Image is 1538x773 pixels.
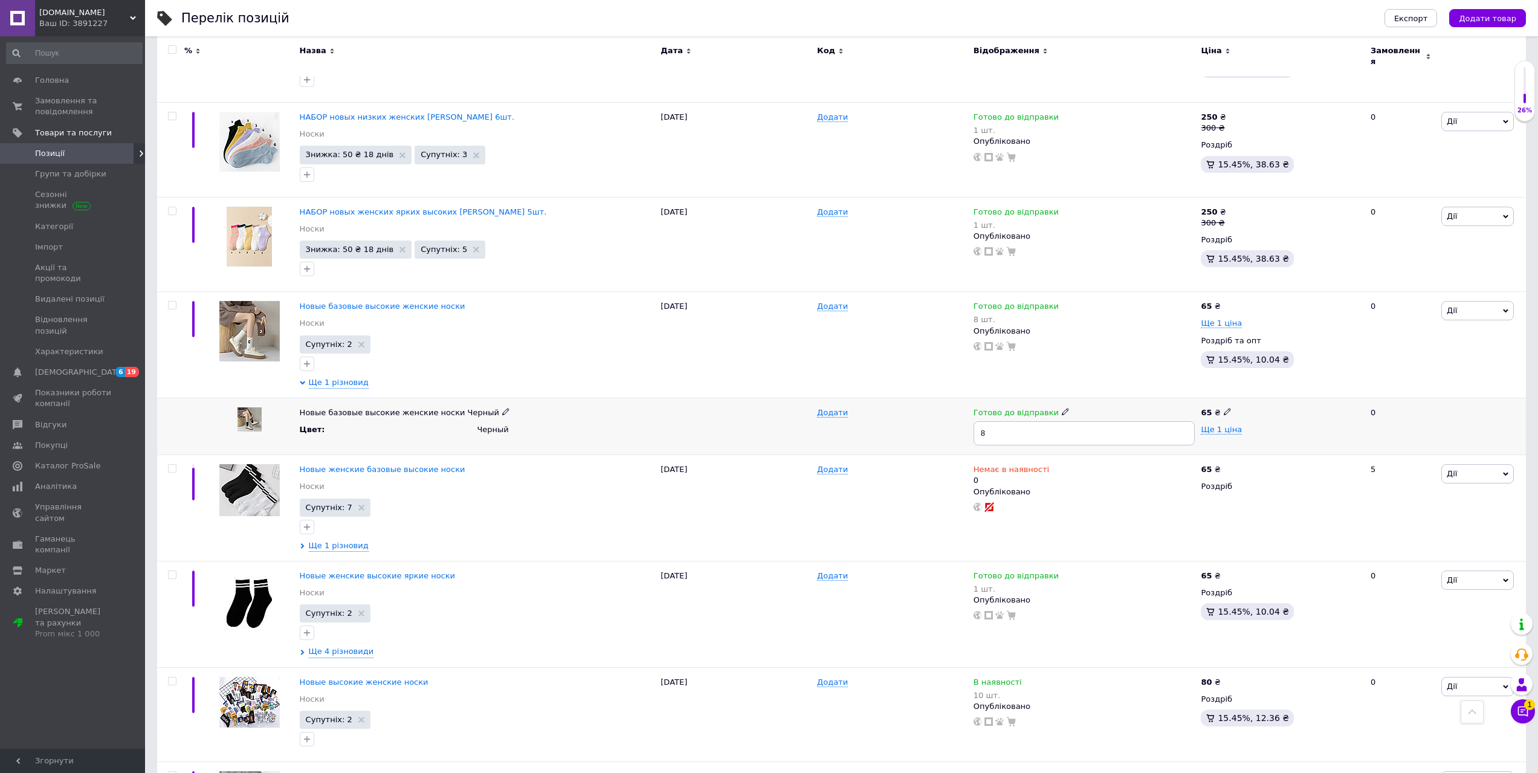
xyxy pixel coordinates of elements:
[1515,106,1534,115] div: 26%
[1201,464,1220,475] div: ₴
[817,45,835,56] span: Код
[306,503,352,511] span: Супутніх: 7
[219,112,280,172] img: НАБОР новых низких женских носков 6шт.
[35,148,65,159] span: Позиції
[1511,699,1535,723] button: Чат з покупцем1
[35,440,68,451] span: Покупці
[974,408,1059,421] span: Готово до відправки
[306,340,352,348] span: Супутніх: 2
[35,419,66,430] span: Відгуки
[35,189,112,211] span: Сезонні знижки
[35,346,103,357] span: Характеристики
[35,629,112,639] div: Prom мікс 1 000
[817,302,848,311] span: Додати
[1371,45,1423,67] span: Замовлення
[974,691,1022,700] div: 10 шт.
[306,609,352,617] span: Супутніх: 2
[1218,160,1289,169] span: 15.45%, 38.63 ₴
[35,367,124,378] span: [DEMOGRAPHIC_DATA]
[1201,407,1360,418] div: ₴
[35,586,97,597] span: Налаштування
[35,534,112,555] span: Гаманець компанії
[974,302,1059,314] span: Готово до відправки
[1201,301,1220,312] div: ₴
[300,45,326,56] span: Назва
[421,150,467,158] span: Супутніх: 3
[1447,212,1457,221] span: Дії
[1218,355,1289,364] span: 15.45%, 10.04 ₴
[974,464,1049,486] div: 0
[300,465,465,474] span: Новые женские базовые высокие носки
[1363,561,1438,667] div: 0
[300,207,547,216] a: НАБОР новых женских ярких высоких [PERSON_NAME] 5шт.
[658,103,814,198] div: [DATE]
[974,207,1059,220] span: Готово до відправки
[309,540,369,552] span: Ще 1 різновид
[35,461,100,471] span: Каталог ProSale
[219,301,280,361] img: Новые базовые высокие женские носки
[125,367,139,377] span: 19
[300,694,325,705] a: Носки
[817,678,848,687] span: Додати
[300,678,428,687] a: Новые высокие женские носки
[974,231,1195,242] div: Опубліковано
[817,465,848,474] span: Додати
[974,571,1059,584] span: Готово до відправки
[1363,103,1438,198] div: 0
[974,221,1059,230] div: 1 шт.
[1394,14,1428,23] span: Експорт
[1201,207,1226,218] div: ₴
[658,667,814,762] div: [DATE]
[35,242,63,253] span: Імпорт
[300,112,514,121] a: НАБОР новых низких женских [PERSON_NAME] 6шт.
[1201,408,1212,417] b: 65
[35,481,77,492] span: Аналітика
[658,455,814,561] div: [DATE]
[35,606,112,639] span: [PERSON_NAME] та рахунки
[974,112,1059,125] span: Готово до відправки
[974,465,1049,477] span: Немає в наявності
[1201,677,1220,688] div: ₴
[1201,587,1360,598] div: Роздріб
[421,245,467,253] span: Супутніх: 5
[817,571,848,581] span: Додати
[184,45,192,56] span: %
[817,408,848,418] span: Додати
[300,424,363,435] div: Цвет :
[1201,302,1212,311] b: 65
[35,387,112,409] span: Показники роботи компанії
[974,136,1195,147] div: Опубліковано
[658,292,814,398] div: [DATE]
[1201,140,1360,150] div: Роздріб
[1363,197,1438,292] div: 0
[35,502,112,523] span: Управління сайтом
[219,464,280,516] img: Новые женские базовые высокие носки
[1201,571,1220,581] div: ₴
[219,677,280,728] img: Новые высокие женские носки
[6,42,143,64] input: Пошук
[35,262,112,284] span: Акції та промокоди
[35,95,112,117] span: Замовлення та повідомлення
[300,408,499,417] span: Новые базовые высокие женские носки Черный
[306,716,352,723] span: Супутніх: 2
[661,45,683,56] span: Дата
[1201,45,1221,56] span: Ціна
[1201,335,1360,346] div: Роздріб та опт
[817,112,848,122] span: Додати
[35,314,112,336] span: Відновлення позицій
[1201,694,1360,705] div: Роздріб
[974,126,1059,135] div: 1 шт.
[1459,14,1516,23] span: Додати товар
[35,565,66,576] span: Маркет
[477,424,654,435] div: Черный
[1447,469,1457,478] span: Дії
[306,150,394,158] span: Знижка: 50 ₴ 18 днів
[219,571,280,631] img: Новые женские высокие яркие носки
[1447,682,1457,691] span: Дії
[300,318,325,329] a: Носки
[1363,292,1438,398] div: 0
[309,646,374,658] span: Ще 4 різновиди
[300,571,455,580] a: Новые женские высокие яркие носки
[1201,319,1242,328] span: Ще 1 ціна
